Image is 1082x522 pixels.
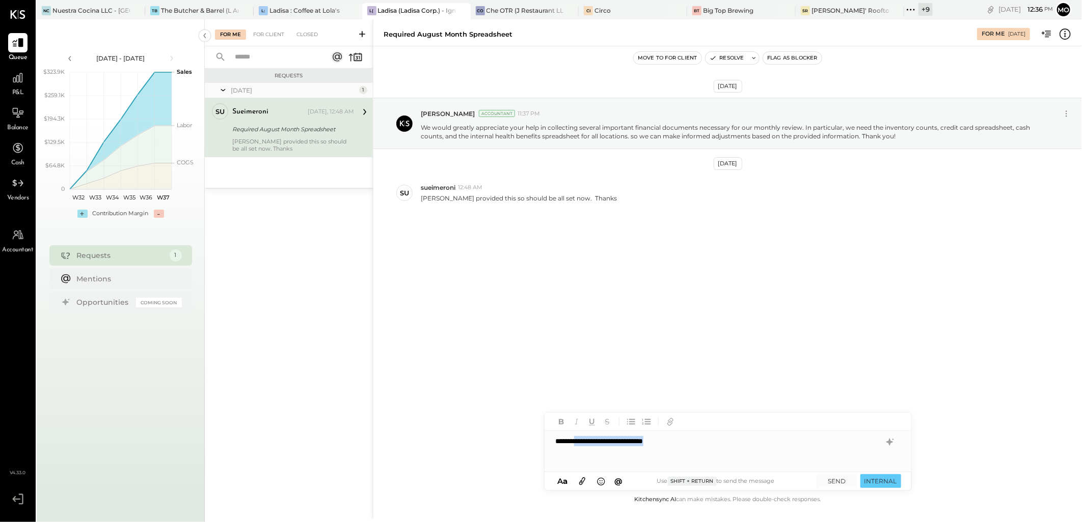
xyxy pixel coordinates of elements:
[89,194,101,201] text: W33
[232,138,354,152] div: [PERSON_NAME] provided this so should be all set now. Thanks
[77,250,165,260] div: Requests
[664,415,677,428] button: Add URL
[706,52,748,64] button: Resolve
[291,30,323,40] div: Closed
[1,103,35,133] a: Balance
[458,184,482,192] span: 12:48 AM
[3,246,34,255] span: Accountant
[692,6,701,15] div: BT
[703,6,753,15] div: Big Top Brewing
[714,80,742,93] div: [DATE]
[594,6,611,15] div: Circo
[210,72,368,79] div: Requests
[1056,2,1072,18] button: Mo
[1,173,35,203] a: Vendors
[555,415,568,428] button: Bold
[486,6,564,15] div: Che OTR (J Restaurant LLC) - Ignite
[614,476,623,486] span: @
[44,138,65,146] text: $129.5K
[161,6,238,15] div: The Butcher & Barrel (L Argento LLC) - [GEOGRAPHIC_DATA]
[7,124,29,133] span: Balance
[52,6,130,15] div: Nuestra Cocina LLC - [GEOGRAPHIC_DATA]
[232,124,351,134] div: Required August Month Spreadsheet
[136,298,182,307] div: Coming Soon
[105,194,119,201] text: W34
[400,188,409,198] div: su
[367,6,376,15] div: L(
[42,6,51,15] div: NC
[1008,31,1025,38] div: [DATE]
[248,30,289,40] div: For Client
[476,6,485,15] div: CO
[555,476,571,487] button: Aa
[140,194,152,201] text: W36
[12,89,24,98] span: P&L
[72,194,84,201] text: W32
[77,54,164,63] div: [DATE] - [DATE]
[1,33,35,63] a: Queue
[570,415,583,428] button: Italic
[215,30,246,40] div: For Me
[154,210,164,218] div: -
[123,194,135,201] text: W35
[9,53,28,63] span: Queue
[860,474,901,488] button: INTERNAL
[1,138,35,168] a: Cash
[308,108,354,116] div: [DATE], 12:48 AM
[232,107,268,117] div: sueimeroni
[625,415,638,428] button: Unordered List
[421,109,475,118] span: [PERSON_NAME]
[421,123,1041,140] p: We would greatly appreciate your help in collecting several important financial documents necessa...
[585,415,599,428] button: Underline
[626,477,806,486] div: Use to send the message
[998,5,1053,14] div: [DATE]
[563,476,567,486] span: a
[177,68,192,75] text: Sales
[518,110,540,118] span: 11:37 PM
[156,194,169,201] text: W37
[259,6,268,15] div: L:
[77,297,131,307] div: Opportunities
[359,86,367,94] div: 1
[982,30,1005,38] div: For Me
[177,122,192,129] text: Labor
[634,52,701,64] button: Move to for client
[918,3,933,16] div: + 9
[150,6,159,15] div: TB
[584,6,593,15] div: Ci
[45,162,65,169] text: $64.8K
[378,6,455,15] div: Ladisa (Ladisa Corp.) - Ignite
[986,4,996,15] div: copy link
[479,110,515,117] div: Accountant
[177,159,194,166] text: COGS
[811,6,889,15] div: [PERSON_NAME]' Rooftop - Ignite
[77,210,88,218] div: +
[93,210,149,218] div: Contribution Margin
[421,194,617,202] p: [PERSON_NAME] provided this so should be all set now. Thanks
[601,415,614,428] button: Strikethrough
[421,183,455,192] span: sueimeroni
[44,115,65,122] text: $194.3K
[668,477,717,486] span: Shift + Return
[817,474,857,488] button: SEND
[1,225,35,255] a: Accountant
[43,68,65,75] text: $323.9K
[611,475,626,487] button: @
[801,6,810,15] div: SR
[1,68,35,98] a: P&L
[11,159,24,168] span: Cash
[640,415,653,428] button: Ordered List
[763,52,822,64] button: Flag as Blocker
[61,185,65,192] text: 0
[231,86,357,95] div: [DATE]
[269,6,340,15] div: Ladisa : Coffee at Lola's
[215,107,225,117] div: su
[170,249,182,262] div: 1
[77,274,177,284] div: Mentions
[714,157,742,170] div: [DATE]
[384,30,512,39] div: Required August Month Spreadsheet
[7,194,29,203] span: Vendors
[44,92,65,99] text: $259.1K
